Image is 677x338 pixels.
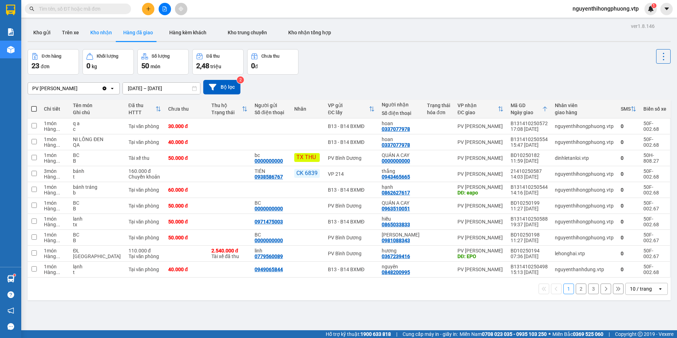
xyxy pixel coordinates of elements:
[360,331,391,337] strong: 1900 633 818
[73,216,121,222] div: lanh
[73,121,121,126] div: q a
[511,152,548,158] div: BD10250182
[211,248,248,259] div: Tài xế đã thu
[382,136,420,142] div: hoan
[178,6,183,11] span: aim
[44,232,66,238] div: 1 món
[44,190,66,196] div: Hàng thông thường
[192,49,244,75] button: Đã thu2,48 triệu
[555,103,614,108] div: Nhân viên
[129,168,161,174] div: 160.000 đ
[382,232,420,238] div: THANH HÀ
[609,330,610,338] span: |
[56,190,60,196] span: ...
[621,219,636,225] div: 0
[382,206,410,211] div: 0963510051
[328,267,374,272] div: B13 - B14 BXMĐ
[643,216,666,227] div: 50F-002.68
[555,251,614,256] div: lehonghai.vtp
[482,331,547,337] strong: 0708 023 035 - 0935 103 250
[7,46,15,53] img: warehouse-icon
[328,219,374,225] div: B13 - B14 BXMĐ
[652,3,656,8] sup: 1
[382,102,420,107] div: Người nhận
[511,232,548,238] div: BD10250198
[44,264,66,269] div: 1 món
[255,110,287,115] div: Số điện thoại
[552,330,603,338] span: Miền Bắc
[73,206,121,211] div: B
[294,169,320,178] div: CK 6839
[255,253,283,259] div: 0779560089
[44,184,66,190] div: 1 món
[328,123,374,129] div: B13 - B14 BXMĐ
[56,269,60,275] span: ...
[457,203,504,209] div: PV [PERSON_NAME]
[109,86,115,91] svg: open
[511,200,548,206] div: BD10250199
[457,184,504,190] div: PV [PERSON_NAME]
[511,184,548,190] div: B131410250544
[146,6,151,11] span: plus
[563,284,574,294] button: 1
[168,203,204,209] div: 50.000 đ
[511,248,548,253] div: BD10250194
[73,238,121,243] div: B
[658,286,663,292] svg: open
[255,174,283,180] div: 0938586767
[168,267,204,272] div: 40.000 đ
[555,155,614,161] div: dinhletanloi.vtp
[152,54,170,59] div: Số lượng
[643,248,666,259] div: 50F-002.67
[78,85,79,92] input: Selected PV Nam Đong.
[457,103,498,108] div: VP nhận
[44,222,66,227] div: Hàng thông thường
[664,6,670,12] span: caret-down
[328,155,374,161] div: PV Bình Dương
[168,139,204,145] div: 40.000 đ
[621,106,631,112] div: SMS
[511,253,548,259] div: 07:36 [DATE]
[643,168,666,180] div: 50F-002.68
[44,136,66,142] div: 1 món
[56,174,60,180] span: ...
[511,238,548,243] div: 11:27 [DATE]
[511,121,548,126] div: B131410250572
[118,24,159,41] button: Hàng đã giao
[73,126,121,132] div: c
[129,187,161,193] div: Tại văn phòng
[73,264,121,269] div: lạnh
[573,331,603,337] strong: 0369 525 060
[56,206,60,211] span: ...
[457,235,504,240] div: PV [PERSON_NAME]
[129,110,155,115] div: HTTT
[567,4,644,13] span: nguyenthihongphuong.vtp
[457,155,504,161] div: PV [PERSON_NAME]
[382,253,410,259] div: 0367239416
[125,100,165,118] th: Toggle SortBy
[382,121,420,126] div: hoan
[83,49,134,75] button: Khối lượng0kg
[56,222,60,227] span: ...
[511,264,548,269] div: B131410250498
[150,64,160,69] span: món
[382,126,410,132] div: 0337077978
[56,126,60,132] span: ...
[555,235,614,240] div: nguyenthihongphuong.vtp
[56,158,60,164] span: ...
[44,168,66,174] div: 3 món
[129,267,161,272] div: Tại văn phòng
[507,100,551,118] th: Toggle SortBy
[255,158,283,164] div: 0000000000
[255,219,283,225] div: 0971475003
[255,103,287,108] div: Người gửi
[211,110,242,115] div: Trạng thái
[237,76,244,83] sup: 2
[294,106,321,112] div: Nhãn
[44,106,66,112] div: Chi tiết
[382,238,410,243] div: 0981088343
[617,100,640,118] th: Toggle SortBy
[73,136,121,142] div: NI LÔNG ĐEN
[457,139,504,145] div: PV [PERSON_NAME]
[382,264,420,269] div: nguyên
